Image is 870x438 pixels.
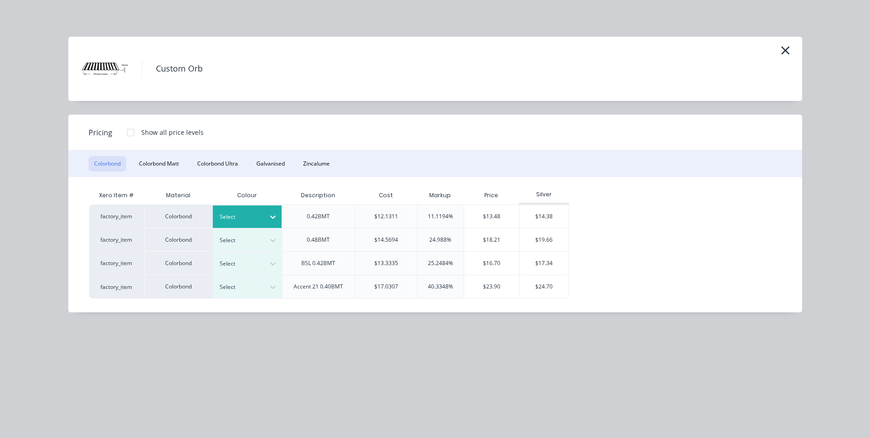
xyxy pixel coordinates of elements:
div: factory_item [89,275,144,299]
div: Accent 21 0.40BMT [294,283,343,291]
div: Show all price levels [141,128,204,137]
div: 11.1194% [428,212,453,221]
button: Zincalume [298,156,335,172]
h4: Custom Orb [142,60,216,78]
div: Material [144,186,213,205]
div: $23.90 [464,275,520,298]
div: Silver [519,190,569,199]
div: 40.3348% [428,283,453,291]
div: $14.38 [520,205,569,228]
div: Colour [213,186,282,205]
div: factory_item [89,251,144,275]
div: Price [464,186,520,205]
div: $19.66 [520,228,569,251]
button: Colorbond [89,156,126,172]
div: $13.3335 [374,259,398,267]
div: $17.34 [520,252,569,275]
div: Xero Item # [89,186,144,205]
div: factory_item [89,205,144,228]
div: $17.0307 [374,283,398,291]
button: Galvanised [251,156,290,172]
div: $13.48 [464,205,520,228]
div: $14.5694 [374,236,398,244]
div: Colorbond [144,228,213,251]
span: Pricing [89,127,112,138]
img: Custom Orb [82,46,128,92]
div: $18.21 [464,228,520,251]
div: Description [294,184,343,207]
div: BSL 0.42BMT [301,259,335,267]
div: factory_item [89,228,144,251]
div: 0.48BMT [307,236,330,244]
div: Markup [417,186,464,205]
button: Colorbond Ultra [192,156,244,172]
button: Colorbond Matt [133,156,184,172]
div: $16.70 [464,252,520,275]
div: $12.1311 [374,212,398,221]
div: $24.70 [520,275,569,298]
div: 0.42BMT [307,212,330,221]
div: Colorbond [144,275,213,299]
div: Colorbond [144,251,213,275]
div: Cost [355,186,417,205]
div: Colorbond [144,205,213,228]
div: 25.2484% [428,259,453,267]
div: 24.988% [429,236,451,244]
